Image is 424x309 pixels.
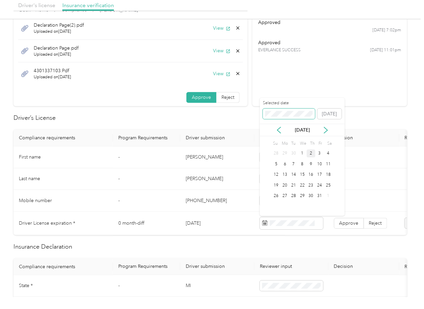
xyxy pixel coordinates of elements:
div: 4 [324,149,333,158]
div: Su [272,139,278,148]
span: Uploaded on [DATE] [34,52,79,58]
div: 30 [289,149,298,158]
span: Reject [221,94,234,100]
span: Approve [339,220,359,226]
td: 0 month-diff [113,212,180,235]
span: Mobile number [19,198,52,203]
div: 28 [289,192,298,200]
div: approved [259,39,401,46]
span: Declaration Page.pdf [34,45,79,52]
td: Driver License expiration * [13,212,113,235]
h2: Insurance Declaration [13,242,407,251]
div: 15 [298,171,307,179]
th: Compliance requirements [13,258,113,275]
span: EVERLANCE SUCCESS [259,47,301,53]
span: Driver's license [18,2,55,8]
th: Decision [329,258,399,275]
td: [PERSON_NAME] [180,146,254,168]
div: Tu [290,139,297,148]
div: 1 [324,192,333,200]
div: 11 [324,160,333,168]
div: 22 [298,181,307,190]
time: [DATE] 7:02pm [372,27,401,33]
div: 5 [272,160,281,168]
td: Last name [13,168,113,190]
td: - [113,146,180,168]
td: Mobile number [13,190,113,212]
th: Driver submission [180,130,254,146]
h2: Driver’s License [13,113,407,122]
td: - [113,168,180,190]
div: 31 [315,192,324,200]
th: Driver submission [180,258,254,275]
span: First name [19,154,41,160]
div: Mo [281,139,288,148]
span: Declaration Page(2).pdf [34,22,84,29]
span: Reject [369,220,382,226]
div: 20 [281,181,290,190]
span: Uploaded on [DATE] [34,29,84,35]
p: [DATE] [288,127,316,134]
label: Selected date [263,100,315,106]
div: 29 [298,192,307,200]
div: 12 [272,171,281,179]
div: 19 [272,181,281,190]
time: [DATE] 11:01pm [370,47,401,53]
span: State * [19,283,33,288]
td: [PHONE_NUMBER] [180,190,254,212]
div: Th [309,139,315,148]
div: Sa [326,139,333,148]
div: 27 [281,192,290,200]
td: [PERSON_NAME] [180,168,254,190]
th: Program Requirements [113,258,180,275]
div: 10 [315,160,324,168]
th: Reviewer input [254,258,329,275]
iframe: Everlance-gr Chat Button Frame [386,271,424,309]
th: Compliance requirements [13,130,113,146]
div: 30 [307,192,315,200]
span: Approve [192,94,211,100]
button: [DATE] [317,109,342,119]
div: 17 [315,171,324,179]
span: Driver License expiration * [19,220,75,226]
div: 28 [272,149,281,158]
span: Uploaded on [DATE] [34,74,71,80]
div: 1 [298,149,307,158]
div: 3 [315,149,324,158]
div: 6 [281,160,290,168]
span: Insurance verification [62,2,114,8]
td: - [113,275,180,297]
div: Fr [317,139,324,148]
div: 8 [298,160,307,168]
div: 7 [289,160,298,168]
div: 25 [324,181,333,190]
button: View [213,25,231,32]
div: 29 [281,149,290,158]
div: 2 [307,149,315,158]
span: Last name [19,176,40,181]
td: MI [180,275,254,297]
div: 21 [289,181,298,190]
th: Reviewer input [254,130,329,146]
div: 23 [307,181,315,190]
div: 26 [272,192,281,200]
div: 18 [324,171,333,179]
td: First name [13,146,113,168]
div: 24 [315,181,324,190]
th: Program Requirements [113,130,180,146]
td: - [113,190,180,212]
div: 14 [289,171,298,179]
span: 4301337103.Pdf [34,67,71,74]
div: 13 [281,171,290,179]
button: View [213,70,231,77]
div: We [299,139,307,148]
td: [DATE] [180,212,254,235]
th: Decision [329,130,399,146]
div: approved [259,19,401,26]
td: State * [13,275,113,297]
div: 16 [307,171,315,179]
button: View [213,47,231,54]
div: 9 [307,160,315,168]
